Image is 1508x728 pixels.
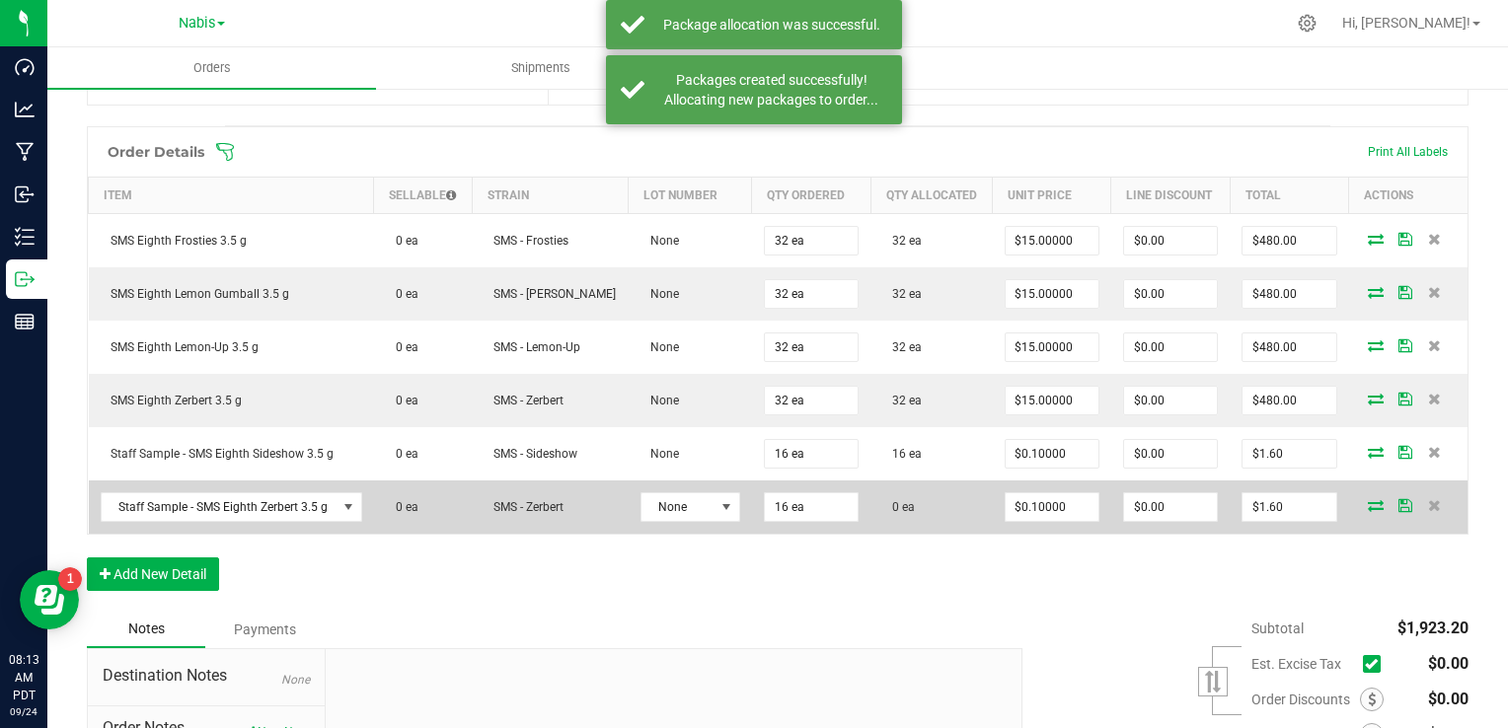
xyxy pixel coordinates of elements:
[1124,333,1217,361] input: 0
[1420,286,1450,298] span: Delete Order Detail
[765,493,858,521] input: 0
[101,394,242,407] span: SMS Eighth Zerbert 3.5 g
[1243,227,1335,255] input: 0
[993,178,1111,214] th: Unit Price
[641,394,679,407] span: None
[1006,333,1098,361] input: 0
[386,234,418,248] span: 0 ea
[1391,393,1420,404] span: Save Order Detail
[1420,233,1450,245] span: Delete Order Detail
[882,340,922,354] span: 32 ea
[101,340,259,354] span: SMS Eighth Lemon-Up 3.5 g
[1349,178,1468,214] th: Actions
[765,387,858,414] input: 0
[484,234,568,248] span: SMS - Frosties
[102,493,337,521] span: Staff Sample - SMS Eighth Zerbert 3.5 g
[484,500,564,514] span: SMS - Zerbert
[15,100,35,119] inline-svg: Analytics
[1124,227,1217,255] input: 0
[108,144,204,160] h1: Order Details
[1391,233,1420,245] span: Save Order Detail
[9,704,38,719] p: 09/24
[655,70,887,109] div: Packages created successfully! Allocating new packages to order...
[641,287,679,301] span: None
[1295,14,1319,33] div: Manage settings
[386,447,418,461] span: 0 ea
[20,570,79,629] iframe: Resource center
[1397,619,1469,637] span: $1,923.20
[167,59,258,77] span: Orders
[765,333,858,361] input: 0
[765,227,858,255] input: 0
[101,234,247,248] span: SMS Eighth Frosties 3.5 g
[179,15,215,32] span: Nabis
[87,611,205,648] div: Notes
[1391,339,1420,351] span: Save Order Detail
[882,287,922,301] span: 32 ea
[870,178,992,214] th: Qty Allocated
[1006,440,1098,468] input: 0
[101,447,334,461] span: Staff Sample - SMS Eighth Sideshow 3.5 g
[386,394,418,407] span: 0 ea
[882,500,915,514] span: 0 ea
[1420,393,1450,404] span: Delete Order Detail
[641,447,679,461] span: None
[1363,651,1390,678] span: Calculate excise tax
[9,651,38,704] p: 08:13 AM PDT
[15,312,35,331] inline-svg: Reports
[1391,499,1420,511] span: Save Order Detail
[641,493,715,521] span: None
[1243,280,1335,308] input: 0
[15,269,35,289] inline-svg: Outbound
[15,184,35,204] inline-svg: Inbound
[101,492,362,522] span: NO DATA FOUND
[1006,387,1098,414] input: 0
[1391,446,1420,458] span: Save Order Detail
[87,557,219,591] button: Add New Detail
[1124,387,1217,414] input: 0
[484,340,580,354] span: SMS - Lemon-Up
[641,340,679,354] span: None
[882,234,922,248] span: 32 ea
[1124,280,1217,308] input: 0
[484,447,577,461] span: SMS - Sideshow
[882,394,922,407] span: 32 ea
[1243,333,1335,361] input: 0
[15,227,35,247] inline-svg: Inventory
[205,612,324,647] div: Payments
[472,178,628,214] th: Strain
[641,234,679,248] span: None
[58,567,82,591] iframe: Resource center unread badge
[1420,499,1450,511] span: Delete Order Detail
[376,47,705,89] a: Shipments
[1251,656,1355,672] span: Est. Excise Tax
[1251,620,1304,636] span: Subtotal
[485,59,597,77] span: Shipments
[101,287,289,301] span: SMS Eighth Lemon Gumball 3.5 g
[103,664,310,688] span: Destination Notes
[1111,178,1230,214] th: Line Discount
[1342,15,1470,31] span: Hi, [PERSON_NAME]!
[386,287,418,301] span: 0 ea
[281,673,310,687] span: None
[1006,493,1098,521] input: 0
[47,47,376,89] a: Orders
[1243,387,1335,414] input: 0
[15,142,35,162] inline-svg: Manufacturing
[655,15,887,35] div: Package allocation was successful.
[1006,227,1098,255] input: 0
[1420,446,1450,458] span: Delete Order Detail
[1006,280,1098,308] input: 0
[765,440,858,468] input: 0
[374,178,472,214] th: Sellable
[15,57,35,77] inline-svg: Dashboard
[1124,440,1217,468] input: 0
[1124,493,1217,521] input: 0
[484,287,616,301] span: SMS - [PERSON_NAME]
[765,280,858,308] input: 0
[386,500,418,514] span: 0 ea
[1420,339,1450,351] span: Delete Order Detail
[1230,178,1348,214] th: Total
[1428,654,1469,673] span: $0.00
